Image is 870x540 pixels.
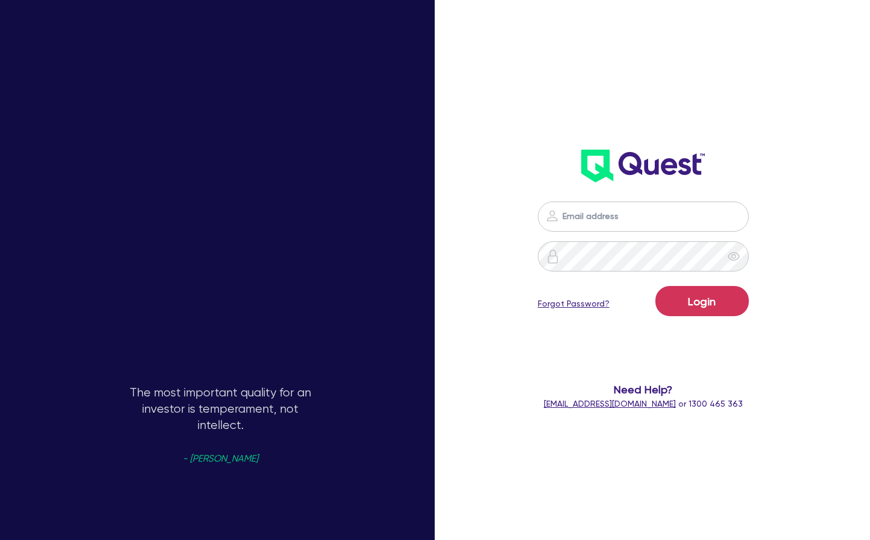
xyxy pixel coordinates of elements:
a: Forgot Password? [538,297,610,310]
span: - [PERSON_NAME] [183,454,258,463]
span: or 1300 465 363 [544,399,743,408]
img: wH2k97JdezQIQAAAABJRU5ErkJggg== [581,150,705,182]
span: Need Help? [532,381,755,398]
span: eye [728,250,740,262]
img: icon-password [545,209,560,223]
img: icon-password [546,249,560,264]
input: Email address [538,202,749,232]
a: [EMAIL_ADDRESS][DOMAIN_NAME] [544,399,676,408]
button: Login [655,286,749,316]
